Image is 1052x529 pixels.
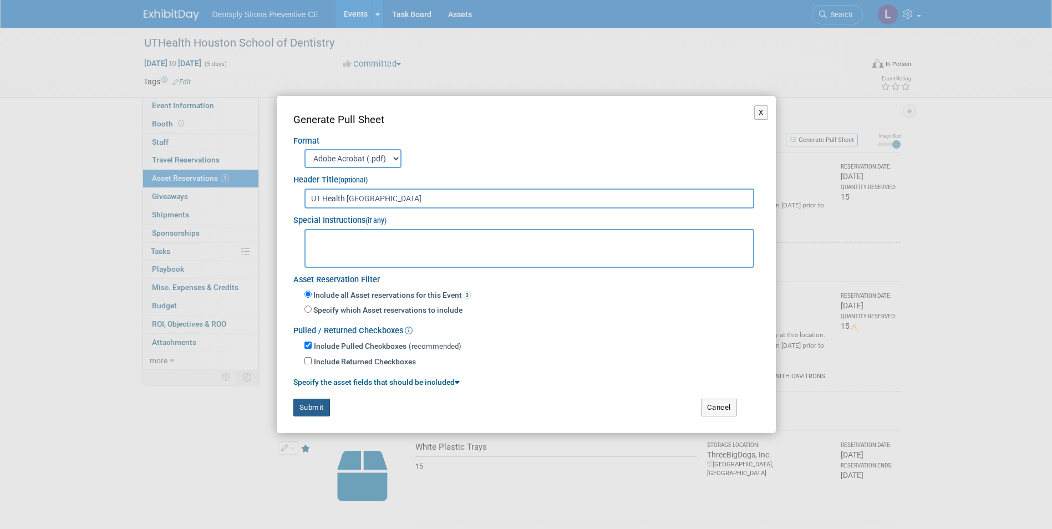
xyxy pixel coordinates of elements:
[293,208,759,227] div: Special Instructions
[293,168,759,186] div: Header Title
[754,105,768,120] button: X
[312,305,463,316] label: Specify which Asset reservations to include
[293,378,460,386] a: Specify the asset fields that should be included
[409,342,461,350] span: (recommended)
[464,291,471,299] span: 3
[293,319,759,337] div: Pulled / Returned Checkboxes
[365,217,387,225] small: (if any)
[338,176,368,184] small: (optional)
[293,268,759,286] div: Asset Reservation Filter
[314,341,406,352] label: Include Pulled Checkboxes
[312,290,471,301] label: Include all Asset reservations for this Event
[314,357,416,368] label: Include Returned Checkboxes
[293,128,759,147] div: Format
[293,399,330,416] button: Submit
[293,113,759,128] div: Generate Pull Sheet
[701,399,737,416] button: Cancel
